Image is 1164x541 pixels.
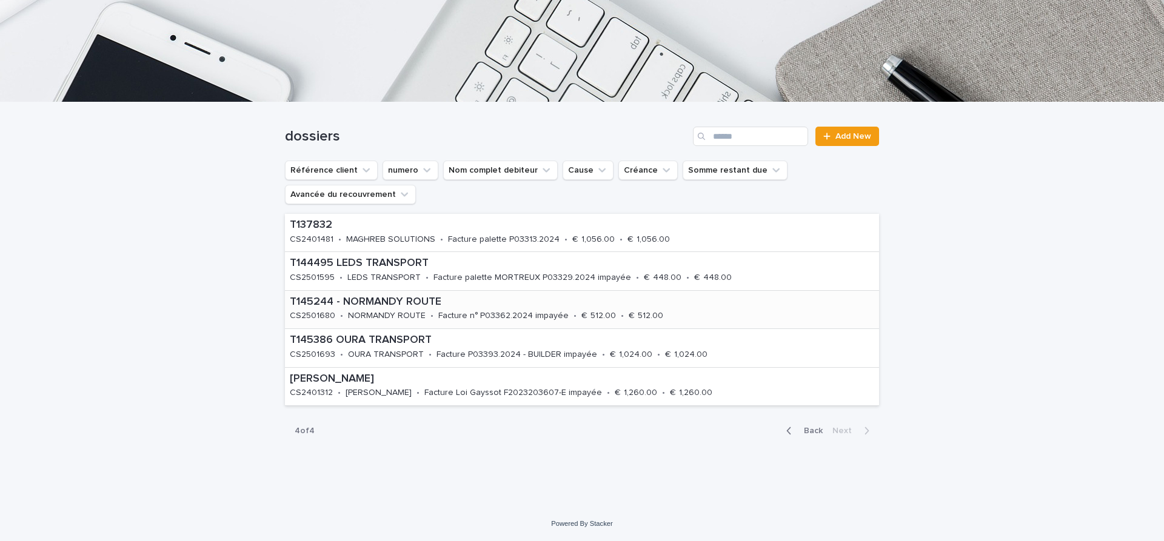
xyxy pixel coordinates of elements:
button: Next [828,425,879,436]
p: [PERSON_NAME] [290,373,797,386]
p: • [416,388,420,398]
button: Avancée du recouvrement [285,185,416,204]
span: Add New [835,132,871,141]
p: • [636,273,639,283]
p: T145244 - NORMANDY ROUTE [290,296,815,309]
span: Back [797,426,823,435]
p: 4 of 4 [285,416,324,446]
p: € 1,056.00 [572,234,615,245]
p: € 1,024.00 [665,350,707,360]
p: • [429,350,432,360]
p: CS2401481 [290,234,333,245]
p: € 1,056.00 [627,234,670,245]
p: MAGHREB SOLUTIONS [346,234,435,245]
button: Créance [618,161,678,180]
p: Facture P03393.2024 - BUILDER impayée [436,350,597,360]
p: OURA TRANSPORT [348,350,424,360]
p: € 448.00 [644,273,681,283]
p: T145386 OURA TRANSPORT [290,334,849,347]
p: NORMANDY ROUTE [348,311,426,321]
a: T145244 - NORMANDY ROUTECS2501680•NORMANDY ROUTE•Facture n° P03362.2024 impayée•€ 512.00•€ 512.00 [285,291,879,329]
h1: dossiers [285,128,688,145]
p: LEDS TRANSPORT [347,273,421,283]
span: Next [832,426,859,435]
p: • [426,273,429,283]
p: T144495 LEDS TRANSPORT [290,257,871,270]
button: Back [777,425,828,436]
p: € 1,260.00 [670,388,712,398]
button: Nom complet debiteur [443,161,558,180]
p: • [564,234,567,245]
p: • [440,234,443,245]
p: • [607,388,610,398]
p: • [620,234,623,245]
p: € 1,024.00 [610,350,652,360]
a: T145386 OURA TRANSPORTCS2501693•OURA TRANSPORT•Facture P03393.2024 - BUILDER impayée•€ 1,024.00•€... [285,329,879,367]
p: CS2501693 [290,350,335,360]
p: • [430,311,433,321]
p: • [339,273,343,283]
p: CS2401312 [290,388,333,398]
p: € 512.00 [629,311,663,321]
input: Search [693,127,808,146]
p: CS2501595 [290,273,335,283]
p: Facture Loi Gayssot F2023203607-E impayée [424,388,602,398]
a: Powered By Stacker [551,520,612,527]
p: Facture palette MORTREUX P03329.2024 impayée [433,273,631,283]
p: € 1,260.00 [615,388,657,398]
p: Facture n° P03362.2024 impayée [438,311,569,321]
button: numero [383,161,438,180]
a: T144495 LEDS TRANSPORTCS2501595•LEDS TRANSPORT•Facture palette MORTREUX P03329.2024 impayée•€ 448... [285,252,879,290]
p: [PERSON_NAME] [346,388,412,398]
p: • [662,388,665,398]
a: Add New [815,127,879,146]
p: € 512.00 [581,311,616,321]
button: Cause [563,161,614,180]
a: T137832CS2401481•MAGHREB SOLUTIONS•Facture palette P03313.2024•€ 1,056.00•€ 1,056.00 [285,214,879,252]
p: • [340,311,343,321]
button: Somme restant due [683,161,788,180]
p: • [574,311,577,321]
p: • [657,350,660,360]
button: Référence client [285,161,378,180]
p: € 448.00 [694,273,732,283]
p: CS2501680 [290,311,335,321]
p: • [338,388,341,398]
a: [PERSON_NAME]CS2401312•[PERSON_NAME]•Facture Loi Gayssot F2023203607-E impayée•€ 1,260.00•€ 1,260.00 [285,368,879,406]
p: • [338,234,341,245]
p: T137832 [290,219,712,232]
p: • [621,311,624,321]
p: • [602,350,605,360]
p: • [686,273,689,283]
p: • [340,350,343,360]
p: Facture palette P03313.2024 [448,234,560,245]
